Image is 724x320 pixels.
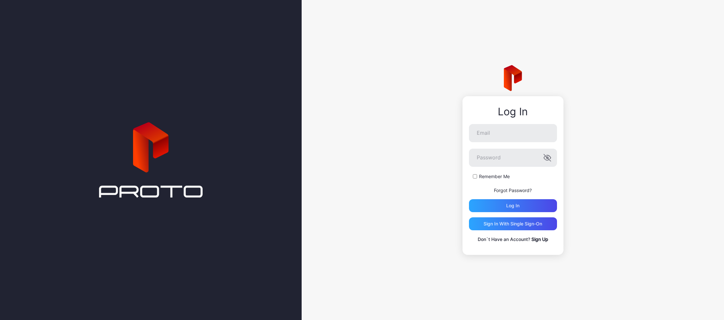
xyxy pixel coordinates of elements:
[469,124,557,142] input: Email
[469,217,557,230] button: Sign in With Single Sign-On
[469,235,557,243] p: Don`t Have an Account?
[479,173,510,180] label: Remember Me
[469,106,557,118] div: Log In
[506,203,519,208] div: Log in
[469,199,557,212] button: Log in
[484,221,542,226] div: Sign in With Single Sign-On
[543,154,551,162] button: Password
[494,188,532,193] a: Forgot Password?
[531,236,548,242] a: Sign Up
[469,149,557,167] input: Password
